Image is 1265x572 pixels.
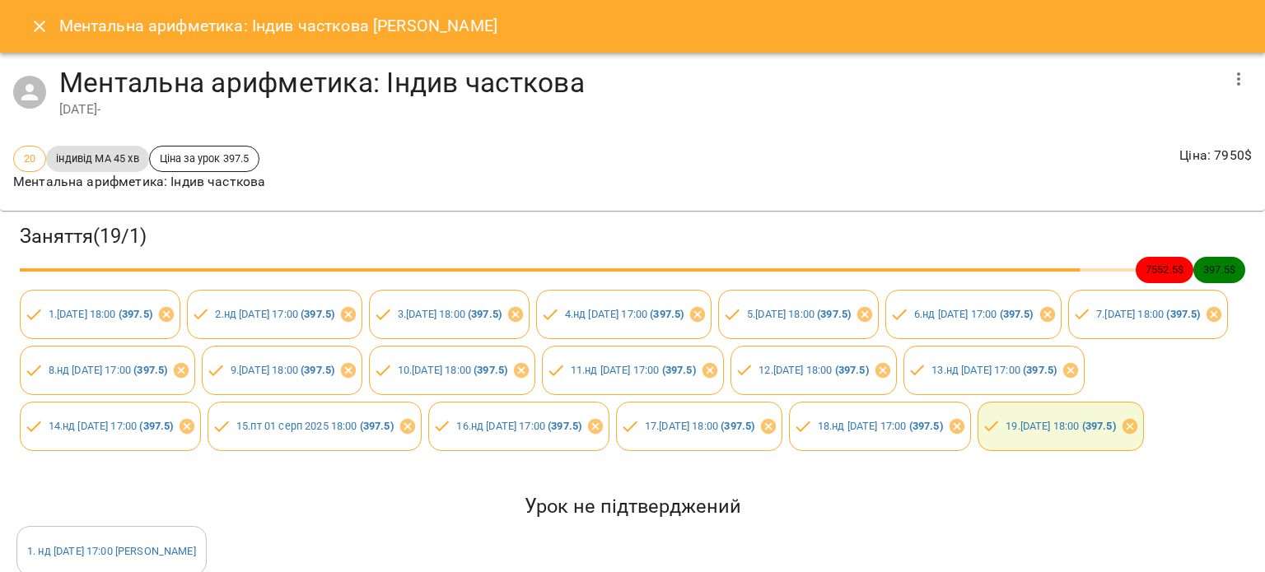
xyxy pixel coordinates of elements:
b: ( 397.5 ) [650,308,684,320]
a: 15.пт 01 серп 2025 18:00 (397.5) [236,420,394,432]
div: 16.нд [DATE] 17:00 (397.5) [428,402,609,451]
div: 5.[DATE] 18:00 (397.5) [718,290,879,339]
b: ( 397.5 ) [662,364,696,376]
a: 16.нд [DATE] 17:00 (397.5) [456,420,581,432]
a: 9.[DATE] 18:00 (397.5) [231,364,334,376]
a: 1. нд [DATE] 17:00 [PERSON_NAME] [27,545,196,557]
div: 2.нд [DATE] 17:00 (397.5) [187,290,362,339]
div: 6.нд [DATE] 17:00 (397.5) [885,290,1061,339]
a: 1.[DATE] 18:00 (397.5) [49,308,152,320]
div: [DATE] - [59,100,1219,119]
b: ( 397.5 ) [360,420,394,432]
a: 2.нд [DATE] 17:00 (397.5) [215,308,334,320]
button: Close [20,7,59,46]
div: 11.нд [DATE] 17:00 (397.5) [542,346,723,395]
div: 4.нд [DATE] 17:00 (397.5) [536,290,712,339]
b: ( 397.5 ) [139,420,173,432]
a: 19.[DATE] 18:00 (397.5) [1006,420,1115,432]
span: 7552.5 $ [1136,262,1193,277]
a: 18.нд [DATE] 17:00 (397.5) [818,420,943,432]
a: 11.нд [DATE] 17:00 (397.5) [571,364,696,376]
span: 397.5 $ [1193,262,1245,277]
a: 10.[DATE] 18:00 (397.5) [398,364,507,376]
div: 15.пт 01 серп 2025 18:00 (397.5) [208,402,421,451]
h5: Урок не підтверджений [16,494,1249,519]
a: 3.[DATE] 18:00 (397.5) [398,308,502,320]
a: 5.[DATE] 18:00 (397.5) [747,308,851,320]
div: 19.[DATE] 18:00 (397.5) [978,402,1144,451]
div: 7.[DATE] 18:00 (397.5) [1068,290,1229,339]
b: ( 397.5 ) [468,308,502,320]
b: ( 397.5 ) [1023,364,1057,376]
a: 13.нд [DATE] 17:00 (397.5) [931,364,1057,376]
a: 8.нд [DATE] 17:00 (397.5) [49,364,168,376]
b: ( 397.5 ) [301,364,334,376]
h6: Ментальна арифметика: Індив часткова [PERSON_NAME] [59,13,497,39]
b: ( 397.5 ) [301,308,334,320]
a: 7.[DATE] 18:00 (397.5) [1096,308,1200,320]
b: ( 397.5 ) [548,420,581,432]
b: ( 397.5 ) [721,420,754,432]
b: ( 397.5 ) [119,308,152,320]
a: 17.[DATE] 18:00 (397.5) [645,420,754,432]
a: 4.нд [DATE] 17:00 (397.5) [565,308,684,320]
div: 18.нд [DATE] 17:00 (397.5) [789,402,970,451]
div: 13.нд [DATE] 17:00 (397.5) [903,346,1085,395]
b: ( 397.5 ) [1082,420,1116,432]
div: 1.[DATE] 18:00 (397.5) [20,290,180,339]
a: 12.[DATE] 18:00 (397.5) [759,364,868,376]
span: Ціна за урок 397.5 [150,151,259,166]
b: ( 397.5 ) [474,364,507,376]
div: 9.[DATE] 18:00 (397.5) [202,346,362,395]
span: індивід МА 45 хв [46,151,148,166]
b: ( 397.5 ) [1166,308,1200,320]
div: 8.нд [DATE] 17:00 (397.5) [20,346,195,395]
b: ( 397.5 ) [1000,308,1034,320]
b: ( 397.5 ) [817,308,851,320]
p: Ментальна арифметика: Індив часткова [13,172,265,192]
div: 12.[DATE] 18:00 (397.5) [731,346,897,395]
div: 17.[DATE] 18:00 (397.5) [616,402,782,451]
a: 14.нд [DATE] 17:00 (397.5) [49,420,174,432]
b: ( 397.5 ) [835,364,869,376]
b: ( 397.5 ) [133,364,167,376]
div: 10.[DATE] 18:00 (397.5) [369,346,535,395]
h3: Заняття ( 19 / 1 ) [20,224,1245,249]
div: 3.[DATE] 18:00 (397.5) [369,290,530,339]
div: 14.нд [DATE] 17:00 (397.5) [20,402,201,451]
p: Ціна : 7950 $ [1179,146,1252,165]
span: 20 [14,151,45,166]
a: 6.нд [DATE] 17:00 (397.5) [914,308,1034,320]
b: ( 397.5 ) [909,420,943,432]
h4: Ментальна арифметика: Індив часткова [59,66,1219,100]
